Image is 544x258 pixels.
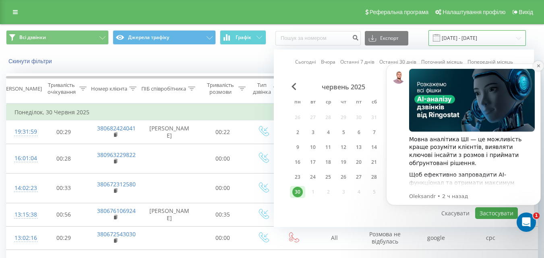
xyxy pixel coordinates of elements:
[308,142,318,153] div: 10
[6,30,109,45] button: Всі дзвінки
[351,126,366,138] div: пт 6 черв 2025 р.
[308,157,318,167] div: 17
[382,141,397,153] div: нд 15 черв 2025 р.
[323,127,333,138] div: 4
[97,124,136,132] a: 380682424041
[338,142,349,153] div: 12
[39,120,89,144] td: 00:29
[336,156,351,168] div: чт 19 черв 2025 р.
[290,186,305,198] div: пн 30 черв 2025 р.
[368,97,380,109] abbr: субота
[308,127,318,138] div: 3
[533,213,540,219] span: 1
[305,141,321,153] div: вт 10 черв 2025 р.
[39,226,89,250] td: 00:29
[91,85,127,92] div: Номер клієнта
[141,85,186,92] div: ПІБ співробітника
[443,9,505,15] span: Налаштування профілю
[292,172,303,182] div: 23
[337,97,350,109] abbr: четвер
[369,172,379,182] div: 28
[305,156,321,168] div: вт 17 черв 2025 р.
[198,173,248,203] td: 00:00
[336,141,351,153] div: чт 12 черв 2025 р.
[517,213,536,232] iframe: Intercom live chat
[340,58,374,66] a: Останні 7 днів
[463,226,518,250] td: cpc
[292,127,303,138] div: 2
[141,203,198,226] td: [PERSON_NAME]
[97,207,136,215] a: 380676106924
[321,141,336,153] div: ср 11 черв 2025 р.
[382,111,397,124] div: нд 1 черв 2025 р.
[305,171,321,183] div: вт 24 черв 2025 р.
[354,157,364,167] div: 20
[366,156,382,168] div: сб 21 черв 2025 р.
[141,120,198,144] td: [PERSON_NAME]
[113,30,215,45] button: Джерела трафіку
[39,173,89,203] td: 00:33
[323,172,333,182] div: 25
[236,35,251,40] span: Графік
[19,34,46,41] span: Всі дзвінки
[336,126,351,138] div: чт 5 черв 2025 р.
[1,85,42,92] div: [PERSON_NAME]
[354,172,364,182] div: 27
[338,157,349,167] div: 19
[369,127,379,138] div: 7
[14,230,31,246] div: 13:02:16
[39,203,89,226] td: 00:56
[290,141,305,153] div: пн 9 черв 2025 р.
[308,172,318,182] div: 24
[353,97,365,109] abbr: п’ятниця
[14,124,31,140] div: 19:31:59
[6,58,56,65] button: Скинути фільтри
[338,172,349,182] div: 26
[379,58,416,66] a: Останні 30 днів
[292,142,303,153] div: 9
[97,230,136,238] a: 380672543030
[382,156,397,168] div: нд 22 черв 2025 р.
[383,52,544,236] iframe: Intercom notifications сообщение
[338,127,349,138] div: 5
[323,142,333,153] div: 11
[198,203,248,226] td: 00:35
[39,144,89,173] td: 00:28
[290,83,397,91] div: червень 2025
[366,141,382,153] div: сб 14 черв 2025 р.
[292,97,304,109] abbr: понеділок
[290,171,305,183] div: пн 23 черв 2025 р.
[354,142,364,153] div: 13
[253,82,271,95] div: Тип дзвінка
[354,127,364,138] div: 6
[382,126,397,138] div: нд 8 черв 2025 р.
[290,156,305,168] div: пн 16 черв 2025 р.
[322,97,334,109] abbr: середа
[292,83,296,90] span: Previous Month
[14,151,31,166] div: 16:01:04
[366,171,382,183] div: сб 28 черв 2025 р.
[351,141,366,153] div: пт 13 черв 2025 р.
[308,226,361,250] td: All
[351,171,366,183] div: пт 27 черв 2025 р.
[409,226,463,250] td: google
[366,126,382,138] div: сб 7 черв 2025 р.
[336,171,351,183] div: чт 26 черв 2025 р.
[97,180,136,188] a: 380672312580
[369,230,401,245] span: Розмова не відбулась
[321,156,336,168] div: ср 18 черв 2025 р.
[14,207,31,223] div: 13:15:38
[321,58,335,66] a: Вчора
[205,82,236,95] div: Тривалість розмови
[14,180,31,196] div: 14:02:23
[305,126,321,138] div: вт 3 черв 2025 р.
[365,31,408,45] button: Експорт
[369,157,379,167] div: 21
